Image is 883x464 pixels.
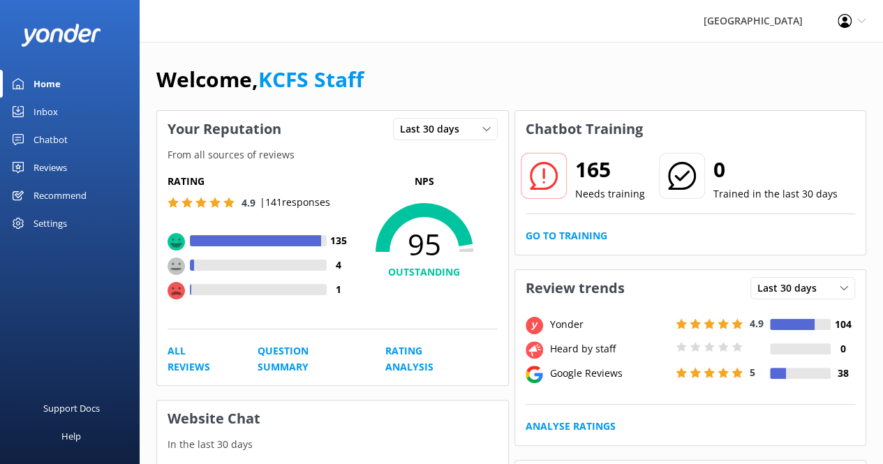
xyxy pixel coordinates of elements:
[327,233,351,248] h4: 135
[156,63,364,96] h1: Welcome,
[327,282,351,297] h4: 1
[575,153,645,186] h2: 165
[43,394,100,422] div: Support Docs
[34,98,58,126] div: Inbox
[713,186,838,202] p: Trained in the last 30 days
[34,70,61,98] div: Home
[351,264,498,280] h4: OUTSTANDING
[526,419,616,434] a: Analyse Ratings
[157,401,508,437] h3: Website Chat
[547,341,672,357] div: Heard by staff
[34,126,68,154] div: Chatbot
[157,437,508,452] p: In the last 30 days
[526,228,607,244] a: Go to Training
[831,366,855,381] h4: 38
[21,24,101,47] img: yonder-white-logo.png
[515,270,635,306] h3: Review trends
[351,227,498,262] span: 95
[258,343,354,375] a: Question Summary
[750,366,755,379] span: 5
[831,341,855,357] h4: 0
[400,121,468,137] span: Last 30 days
[831,317,855,332] h4: 104
[61,422,81,450] div: Help
[168,343,226,375] a: All Reviews
[242,196,255,209] span: 4.9
[34,154,67,181] div: Reviews
[157,147,508,163] p: From all sources of reviews
[34,209,67,237] div: Settings
[547,317,672,332] div: Yonder
[713,153,838,186] h2: 0
[515,111,653,147] h3: Chatbot Training
[34,181,87,209] div: Recommend
[168,174,351,189] h5: Rating
[757,280,825,296] span: Last 30 days
[385,343,466,375] a: Rating Analysis
[157,111,292,147] h3: Your Reputation
[547,366,672,381] div: Google Reviews
[351,174,498,189] p: NPS
[750,317,764,330] span: 4.9
[260,195,330,210] p: | 141 responses
[327,257,351,273] h4: 4
[258,65,364,93] a: KCFS Staff
[575,186,645,202] p: Needs training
